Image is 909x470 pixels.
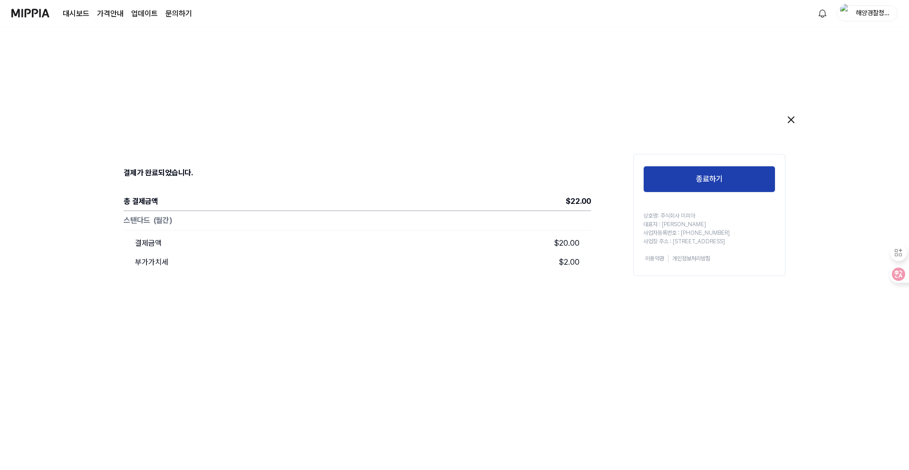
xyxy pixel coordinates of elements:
[124,214,150,227] div: 스탠다드
[135,257,168,269] div: 부가가치세
[124,195,158,208] div: 총 결제금액
[634,208,785,249] div: 상호명: 주식회사 미피아 대표자 : [PERSON_NAME] 사업자등록번호 : [PHONE_NUMBER] 사업장 주소 : [STREET_ADDRESS]
[154,214,172,227] div: (월간)
[131,8,158,19] a: 업데이트
[97,8,124,19] button: 가격안내
[817,8,828,19] img: 알림
[645,255,664,263] a: 이용약관
[840,4,851,23] img: profile
[165,8,192,19] a: 문의하기
[559,257,580,269] div: $ 2.00
[566,195,591,208] div: $ 22.00
[837,5,898,21] button: profile해양경찰청노래공모전
[63,8,89,19] a: 대시보드
[672,255,710,263] a: 개인정보처리방침
[135,238,162,250] div: 결제금액
[785,114,797,125] img: x
[643,166,775,192] button: 종료하기
[124,154,591,192] h1: 결제가 완료되었습니다.
[854,8,891,18] div: 해양경찰청노래공모전
[554,238,580,250] div: $ 20.00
